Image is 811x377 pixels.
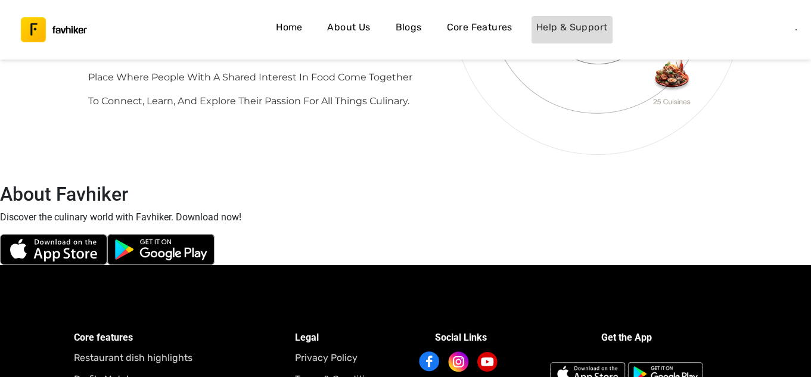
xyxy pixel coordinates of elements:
[447,350,470,373] img: Instagram
[295,330,405,345] h4: Legal
[536,20,608,35] h4: Help & Support
[396,20,422,35] h4: Blogs
[390,16,428,43] a: Blogs
[74,350,295,366] h5: Restaurant dish highlights
[270,16,308,43] a: Home
[276,20,303,35] h4: Home
[509,330,744,345] h3: Get the App
[478,350,502,373] a: YouTube
[327,20,370,35] h4: About Us
[322,16,375,43] a: About Us
[420,350,443,373] a: Facebook
[449,350,473,373] a: Instagram
[52,26,87,35] h3: favhiker
[477,352,498,372] img: YouTube
[406,330,516,345] h4: Social Links
[532,16,613,43] button: Help & Support
[107,234,215,265] img: Google Play
[419,351,440,372] img: Facebook
[447,20,512,35] h4: Core Features
[295,350,405,366] a: Privacy Policy
[442,16,517,43] a: Core Features
[74,330,295,345] h4: Core features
